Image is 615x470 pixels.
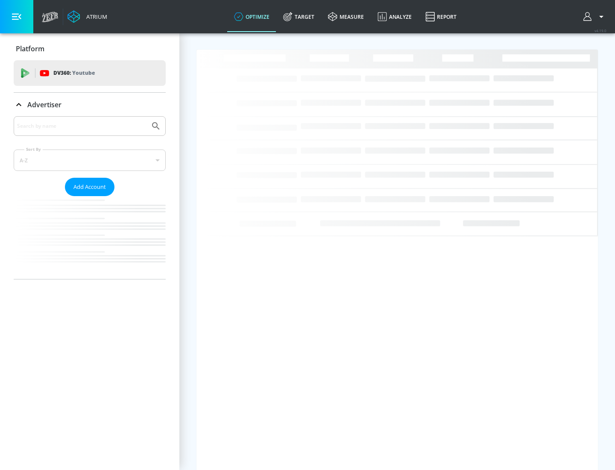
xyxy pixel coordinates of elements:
span: Add Account [73,182,106,192]
input: Search by name [17,120,146,132]
p: Advertiser [27,100,61,109]
p: DV360: [53,68,95,78]
a: Report [419,1,463,32]
div: A-Z [14,150,166,171]
p: Platform [16,44,44,53]
div: Advertiser [14,93,166,117]
nav: list of Advertiser [14,196,166,279]
div: Atrium [83,13,107,21]
div: Platform [14,37,166,61]
div: Advertiser [14,116,166,279]
a: Target [276,1,321,32]
a: measure [321,1,371,32]
a: Atrium [67,10,107,23]
a: Analyze [371,1,419,32]
label: Sort By [24,147,43,152]
p: Youtube [72,68,95,77]
span: v 4.19.0 [594,28,606,33]
a: optimize [227,1,276,32]
div: DV360: Youtube [14,60,166,86]
button: Add Account [65,178,114,196]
